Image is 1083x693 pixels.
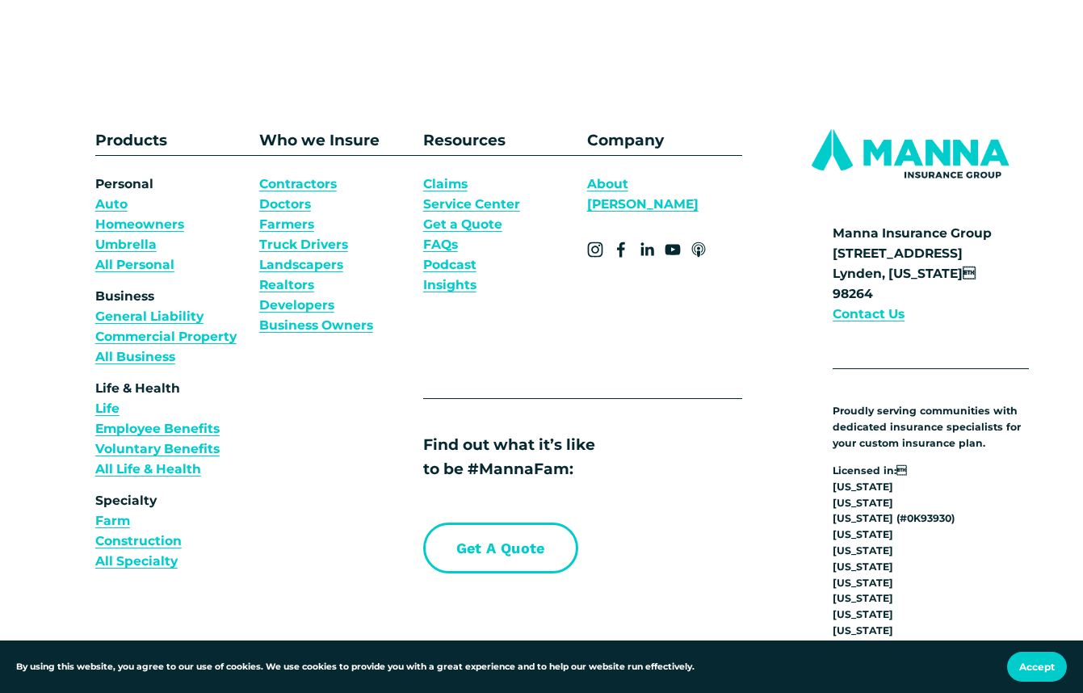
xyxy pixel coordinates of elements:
[95,215,184,235] a: Homeowners
[613,241,629,258] a: Facebook
[95,379,250,480] p: Life & Health
[259,128,414,153] p: Who we Insure
[833,306,905,321] strong: Contact Us
[16,660,695,674] p: By using this website, you agree to our use of cookies. We use cookies to provide you with a grea...
[95,511,130,531] a: Farm
[95,255,174,275] a: All Personal
[423,195,520,215] a: Service Center
[95,419,220,439] a: Employee Benefits
[833,304,905,325] a: Contact Us
[95,128,209,153] p: Products
[1019,661,1055,673] span: Accept
[95,174,250,275] p: Personal
[95,439,220,460] a: Voluntary Benefits
[587,241,603,258] a: Instagram
[587,128,742,153] p: Company
[423,174,468,195] a: Claims
[95,195,128,215] a: Auto
[95,347,175,367] a: All Business
[833,403,1029,451] p: Proudly serving communities with dedicated insurance specialists for your custom insurance plan.
[95,399,120,419] a: Life
[665,241,681,258] a: YouTube
[95,460,201,480] a: All Life & Health
[259,316,373,336] a: Business Owners
[907,512,955,524] strong: 0K93930)
[423,255,476,275] a: Podcast
[95,327,237,347] a: Commercial Property
[423,215,502,235] a: Get a Quote
[95,307,204,327] a: General Liability
[423,523,578,573] a: Get a Quote
[587,174,742,215] a: About [PERSON_NAME]
[833,225,992,301] strong: Manna Insurance Group [STREET_ADDRESS] Lynden, [US_STATE] 98264
[423,235,458,255] a: FAQs
[691,241,707,258] a: Apple Podcasts
[423,275,476,296] a: Insights
[95,552,178,572] a: All Specialty
[259,174,348,316] a: ContractorsDoctorsFarmersTruck DriversLandscapersRealtorsDevelopers
[95,531,182,552] a: Construction
[95,287,250,367] p: Business
[639,241,655,258] a: LinkedIn
[95,235,157,255] a: Umbrella
[1007,652,1067,682] button: Accept
[95,491,250,572] p: Specialty
[423,433,701,481] p: Find out what it’s like to be #MannaFam:
[423,128,578,153] p: Resources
